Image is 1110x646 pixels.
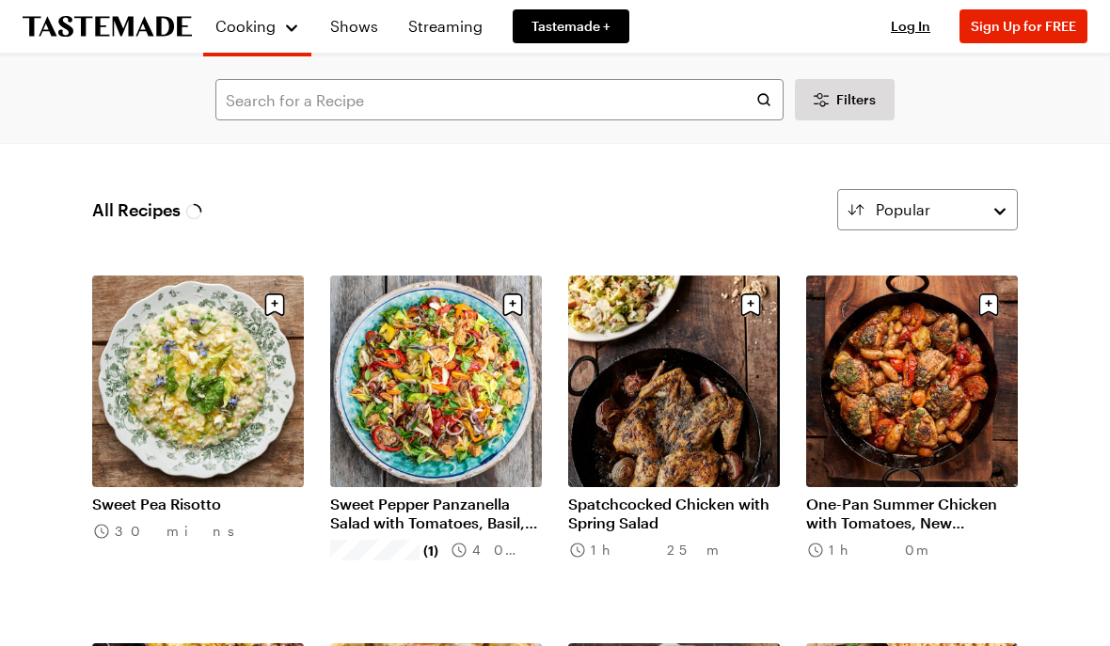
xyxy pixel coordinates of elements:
input: Search for a Recipe [215,79,784,120]
button: Popular [837,189,1018,230]
a: To Tastemade Home Page [23,16,192,38]
button: Save recipe [257,287,293,323]
button: Desktop filters [795,79,895,120]
a: Sweet Pepper Panzanella Salad with Tomatoes, Basil, Capers & Anchovies [330,495,542,532]
span: Sign Up for FREE [971,18,1076,34]
a: Spatchcocked Chicken with Spring Salad [568,495,780,532]
span: Cooking [215,17,276,35]
button: Save recipe [733,287,769,323]
span: Popular [876,198,930,221]
button: Sign Up for FREE [959,9,1087,43]
button: Save recipe [495,287,531,323]
button: Log In [873,17,948,36]
span: Log In [891,18,930,34]
button: Save recipe [971,287,1007,323]
button: Cooking [214,8,300,45]
span: All Recipes [92,197,203,223]
span: Filters [836,90,876,109]
a: Sweet Pea Risotto [92,495,304,513]
a: Tastemade + [513,9,629,43]
span: Tastemade + [531,17,610,36]
a: One-Pan Summer Chicken with Tomatoes, New Potatoes & Chorizo [806,495,1018,532]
